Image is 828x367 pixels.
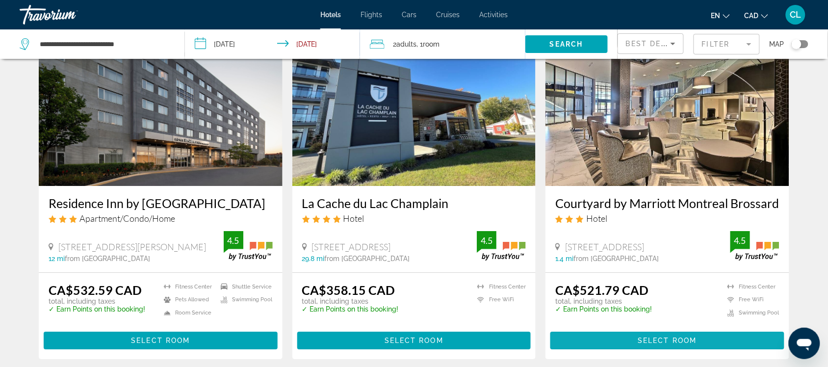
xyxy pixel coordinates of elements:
[39,29,283,186] img: Hotel image
[343,213,364,224] span: Hotel
[638,337,697,344] span: Select Room
[297,334,531,344] a: Select Room
[325,255,410,262] span: from [GEOGRAPHIC_DATA]
[550,334,784,344] a: Select Room
[550,332,784,349] button: Select Room
[730,235,750,246] div: 4.5
[555,305,652,313] p: ✓ Earn Points on this booking!
[555,196,779,210] a: Courtyard by Marriott Montreal Brossard
[58,241,206,252] span: [STREET_ADDRESS][PERSON_NAME]
[159,309,216,317] li: Room Service
[297,332,531,349] button: Select Room
[711,8,730,23] button: Change language
[159,283,216,291] li: Fitness Center
[320,11,341,19] a: Hotels
[385,337,443,344] span: Select Room
[361,11,382,19] a: Flights
[224,231,273,260] img: trustyou-badge.svg
[397,40,417,48] span: Adults
[302,283,395,297] ins: CA$358.15 CAD
[479,11,508,19] a: Activities
[49,305,145,313] p: ✓ Earn Points on this booking!
[44,332,278,349] button: Select Room
[770,37,784,51] span: Map
[417,37,440,51] span: , 1
[423,40,440,48] span: Room
[745,8,768,23] button: Change currency
[224,235,243,246] div: 4.5
[20,2,118,27] a: Travorium
[302,196,526,210] a: La Cache du Lac Champlain
[711,12,721,20] span: en
[784,40,808,49] button: Toggle map
[292,29,536,186] img: Hotel image
[402,11,416,19] a: Cars
[626,38,675,50] mat-select: Sort by
[790,10,802,20] span: CL
[555,283,648,297] ins: CA$521.79 CAD
[477,231,526,260] img: trustyou-badge.svg
[131,337,190,344] span: Select Room
[49,255,65,262] span: 12 mi
[723,296,779,304] li: Free WiFi
[302,255,325,262] span: 29.8 mi
[216,283,273,291] li: Shuttle Service
[49,196,273,210] a: Residence Inn by [GEOGRAPHIC_DATA]
[565,241,644,252] span: [STREET_ADDRESS]
[626,40,677,48] span: Best Deals
[472,283,526,291] li: Fitness Center
[159,296,216,304] li: Pets Allowed
[477,235,496,246] div: 4.5
[555,213,779,224] div: 3 star Hotel
[49,283,142,297] ins: CA$532.59 CAD
[789,328,820,359] iframe: Bouton de lancement de la fenêtre de messagerie
[49,213,273,224] div: 3 star Apartment
[79,213,175,224] span: Apartment/Condo/Home
[745,12,759,20] span: CAD
[723,309,779,317] li: Swimming Pool
[550,40,583,48] span: Search
[555,255,573,262] span: 1.4 mi
[216,296,273,304] li: Swimming Pool
[472,296,526,304] li: Free WiFi
[586,213,607,224] span: Hotel
[360,29,525,59] button: Travelers: 2 adults, 0 children
[555,297,652,305] p: total, including taxes
[302,213,526,224] div: 4 star Hotel
[312,241,391,252] span: [STREET_ADDRESS]
[44,334,278,344] a: Select Room
[730,231,779,260] img: trustyou-badge.svg
[302,305,399,313] p: ✓ Earn Points on this booking!
[545,29,789,186] img: Hotel image
[525,35,608,53] button: Search
[573,255,659,262] span: from [GEOGRAPHIC_DATA]
[65,255,150,262] span: from [GEOGRAPHIC_DATA]
[723,283,779,291] li: Fitness Center
[694,33,760,55] button: Filter
[783,4,808,25] button: User Menu
[49,297,145,305] p: total, including taxes
[436,11,460,19] a: Cruises
[185,29,360,59] button: Check-in date: Oct 16, 2025 Check-out date: Oct 18, 2025
[302,297,399,305] p: total, including taxes
[393,37,417,51] span: 2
